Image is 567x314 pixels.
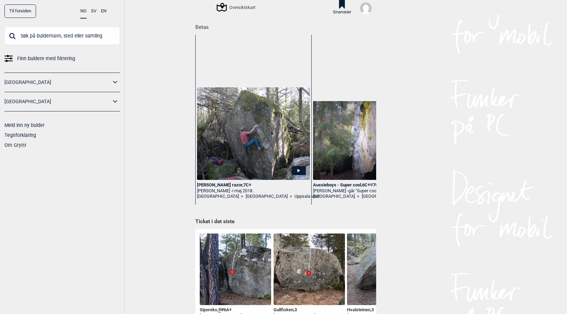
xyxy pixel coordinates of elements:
a: Uppsala väst [294,194,320,199]
a: [GEOGRAPHIC_DATA] [246,194,288,199]
a: [GEOGRAPHIC_DATA] [362,194,404,199]
span: i maj 2018. [232,188,253,193]
img: Gullfisken 210514 [274,234,345,305]
button: SV [91,4,96,18]
span: 5 [218,307,221,313]
span: 3 [294,307,297,312]
a: [GEOGRAPHIC_DATA] [4,97,111,107]
a: [GEOGRAPHIC_DATA] [197,194,239,199]
a: Om Gryttr [4,142,26,148]
a: [GEOGRAPHIC_DATA] [313,194,355,199]
a: Tegnforklaring [4,132,36,138]
div: [PERSON_NAME] - [313,188,426,194]
div: Siporeks , Ψ [200,307,271,313]
span: Ψ [370,182,373,187]
div: [PERSON_NAME] razor , 7C+ [197,182,310,188]
a: [GEOGRAPHIC_DATA] [4,77,111,87]
span: 6A+ [224,307,232,312]
div: Gullfisken , [274,307,345,313]
img: User fallback1 [360,2,372,14]
span: 3 [371,307,374,312]
span: > [290,194,292,199]
a: Finn buldere med filtrering [4,54,120,64]
span: > [357,194,359,199]
h1: Betas [195,19,376,31]
button: NO [80,4,86,19]
span: går "Super cool" i [DATE]. [348,188,396,193]
h1: Ticket i det siste [195,218,372,226]
img: Hvalsteinen 210521 [347,234,418,305]
img: Siporeks 200318 [200,234,271,305]
input: Søk på buldernavn, sted eller samling [4,27,120,45]
div: Oversiktskart [218,3,255,11]
a: Til forsiden [4,4,36,18]
span: Finn buldere med filtrering [17,54,75,64]
button: EN [101,4,106,18]
div: Aussieboys - Super cool , 6C+ 7C [313,182,426,188]
img: Jimmy pa Occams razor [197,87,310,180]
img: Staffan pa Supercool [313,101,426,180]
span: > [241,194,243,199]
div: Hvalsteinen , [347,307,418,313]
a: Meld inn ny bulder [4,122,45,128]
div: [PERSON_NAME] - [197,188,310,194]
